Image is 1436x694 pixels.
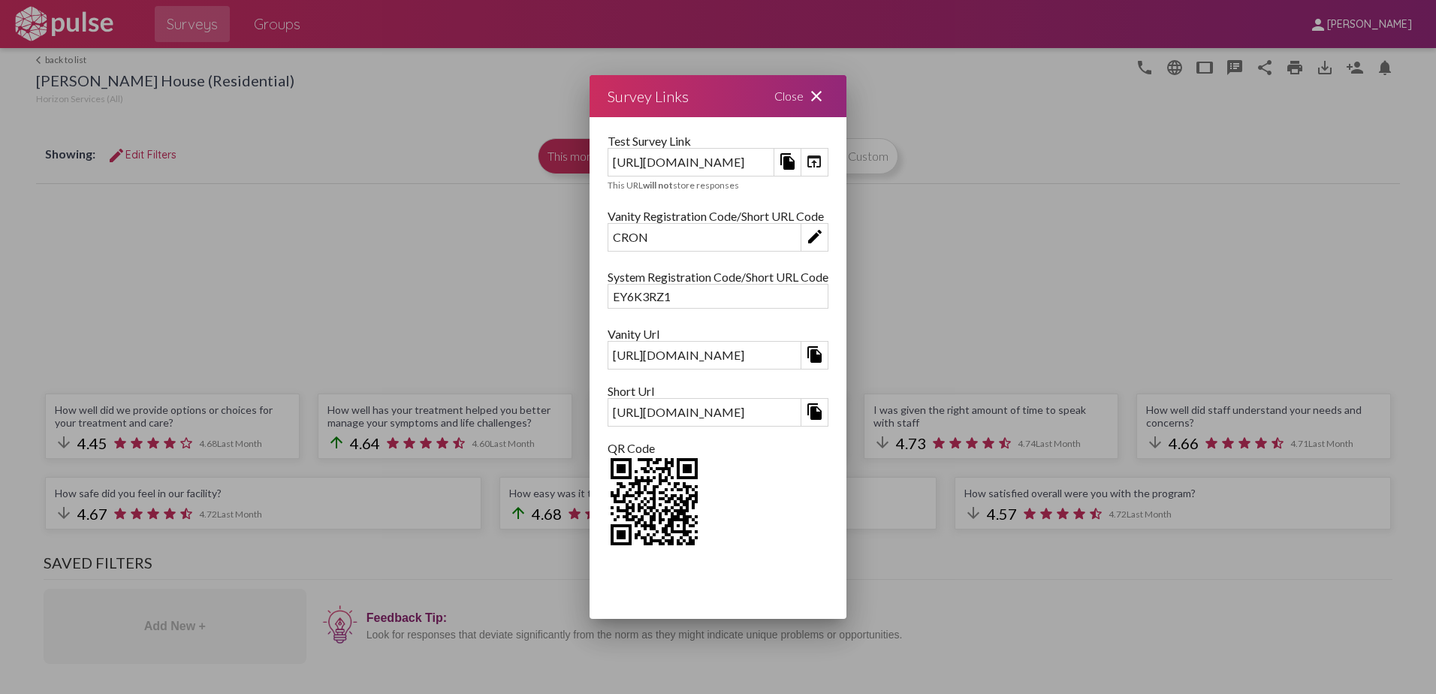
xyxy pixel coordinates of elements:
div: Vanity Url [608,327,828,341]
div: Vanity Registration Code/Short URL Code [608,209,828,223]
mat-icon: file_copy [806,403,824,421]
b: will not [643,180,673,191]
mat-icon: close [807,87,825,105]
mat-icon: edit [806,228,824,246]
div: System Registration Code/Short URL Code [608,270,828,284]
div: QR Code [608,441,828,455]
div: Close [756,75,846,117]
div: [URL][DOMAIN_NAME] [608,150,774,173]
div: EY6K3RZ1 [608,285,828,308]
div: Test Survey Link [608,134,828,148]
img: 2Q== [608,455,701,548]
div: This URL store responses [608,180,828,191]
div: [URL][DOMAIN_NAME] [608,400,801,424]
mat-icon: file_copy [779,152,797,170]
mat-icon: file_copy [806,345,824,364]
div: CRON [608,225,801,249]
div: Short Url [608,384,828,398]
mat-icon: open_in_browser [805,152,823,170]
div: [URL][DOMAIN_NAME] [608,343,801,367]
div: Survey Links [608,84,689,108]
